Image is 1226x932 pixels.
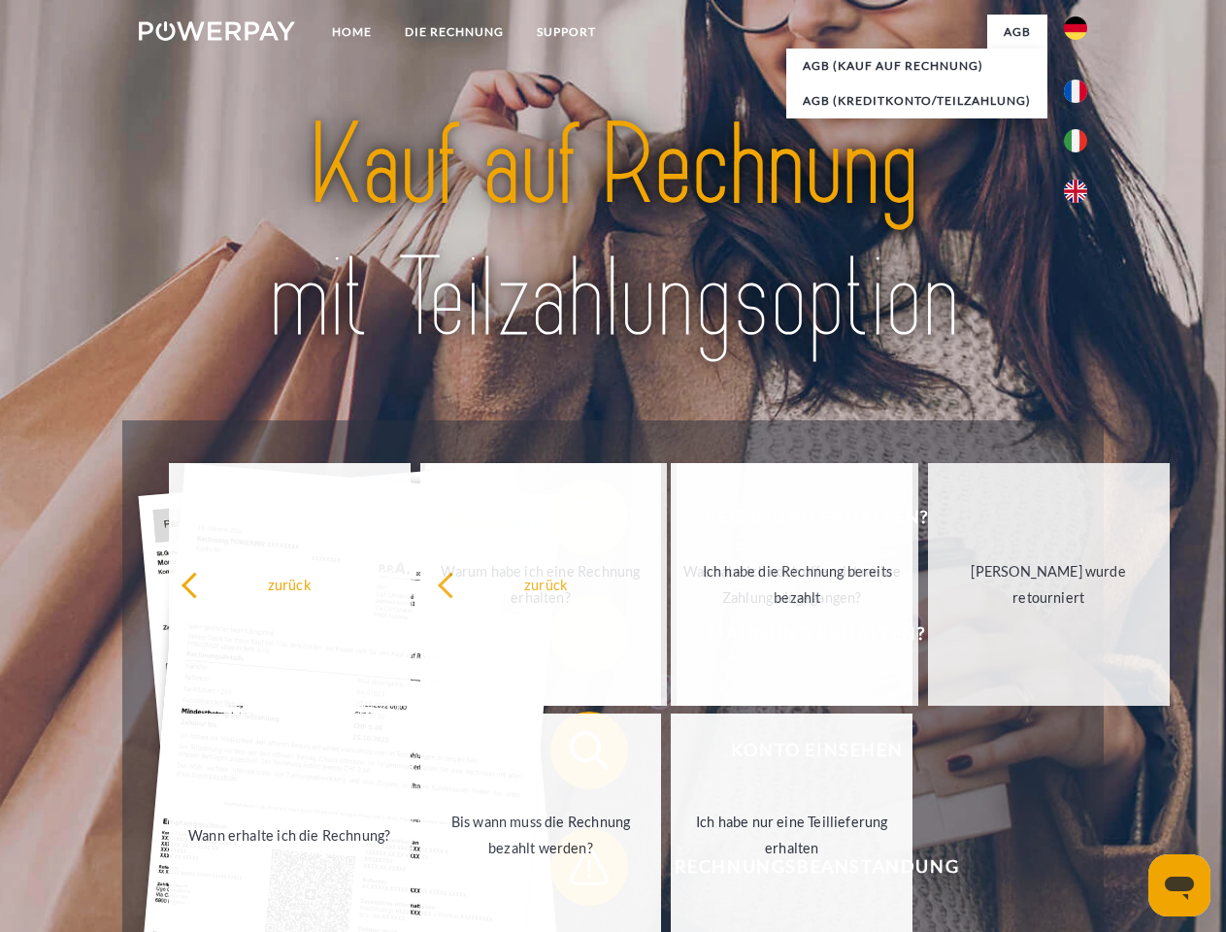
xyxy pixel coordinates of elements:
div: Bis wann muss die Rechnung bezahlt werden? [432,809,650,861]
img: title-powerpay_de.svg [185,93,1041,372]
a: AGB (Kauf auf Rechnung) [786,49,1047,83]
div: zurück [181,571,399,597]
img: it [1064,129,1087,152]
div: Ich habe die Rechnung bereits bezahlt [688,558,907,611]
div: zurück [437,571,655,597]
div: Wann erhalte ich die Rechnung? [181,821,399,848]
a: SUPPORT [520,15,613,50]
a: AGB (Kreditkonto/Teilzahlung) [786,83,1047,118]
img: fr [1064,80,1087,103]
div: Ich habe nur eine Teillieferung erhalten [682,809,901,861]
iframe: Schaltfläche zum Öffnen des Messaging-Fensters [1148,854,1210,916]
img: en [1064,180,1087,203]
a: agb [987,15,1047,50]
div: [PERSON_NAME] wurde retourniert [940,558,1158,611]
img: de [1064,17,1087,40]
a: DIE RECHNUNG [388,15,520,50]
img: logo-powerpay-white.svg [139,21,295,41]
a: Home [315,15,388,50]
